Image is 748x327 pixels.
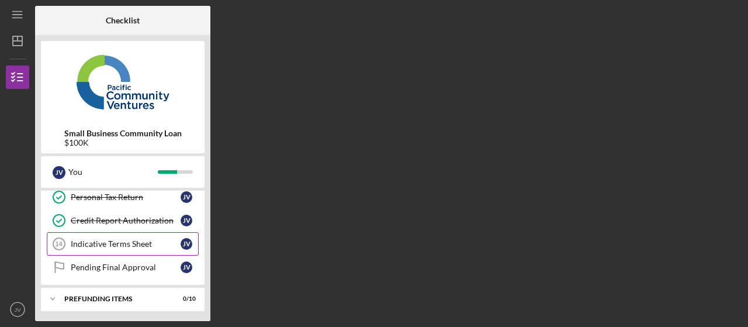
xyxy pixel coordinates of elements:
div: Indicative Terms Sheet [71,239,181,249]
div: J V [181,261,192,273]
div: J V [181,191,192,203]
a: Personal Tax ReturnJV [47,185,199,209]
div: $100K [64,138,182,147]
div: Prefunding Items [64,295,167,302]
div: 0 / 10 [175,295,196,302]
a: Credit Report AuthorizationJV [47,209,199,232]
img: Product logo [41,47,205,117]
a: Pending Final ApprovalJV [47,256,199,279]
div: Pending Final Approval [71,263,181,272]
div: Personal Tax Return [71,192,181,202]
text: JV [14,307,21,313]
b: Small Business Community Loan [64,129,182,138]
div: You [68,162,158,182]
button: JV [6,298,29,321]
b: Checklist [106,16,140,25]
div: J V [181,238,192,250]
div: J V [53,166,65,179]
tspan: 14 [55,240,63,247]
a: 14Indicative Terms SheetJV [47,232,199,256]
div: Credit Report Authorization [71,216,181,225]
div: J V [181,215,192,226]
